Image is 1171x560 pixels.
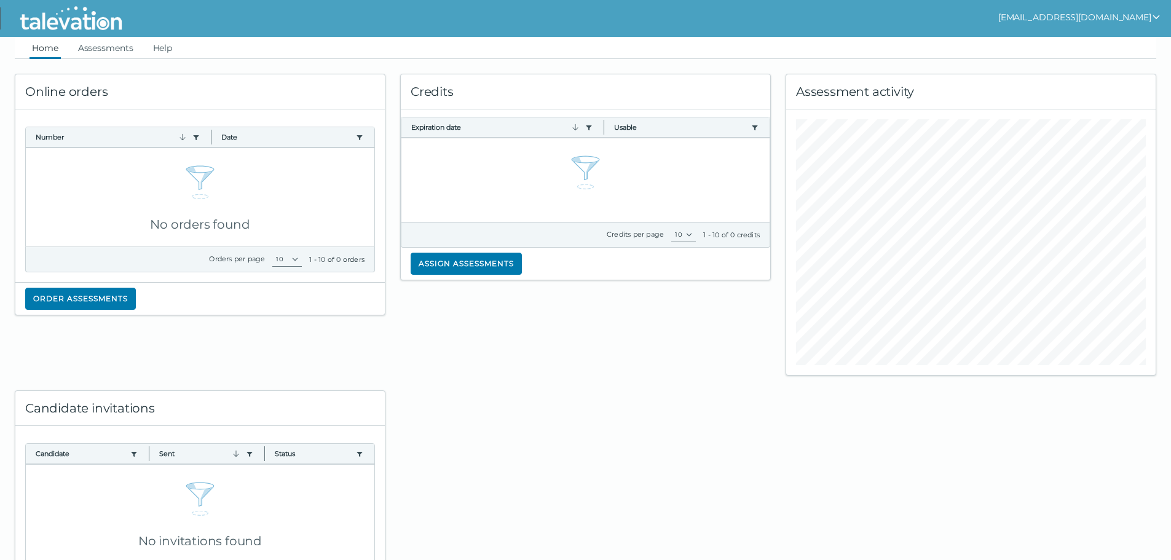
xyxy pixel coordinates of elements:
[607,230,664,239] label: Credits per page
[150,217,250,232] span: No orders found
[209,254,265,263] label: Orders per page
[159,449,240,459] button: Sent
[207,124,215,150] button: Column resize handle
[221,132,351,142] button: Date
[998,10,1161,25] button: show user actions
[15,3,127,34] img: Talevation_Logo_Transparent_white.png
[76,37,136,59] a: Assessments
[275,449,351,459] button: Status
[138,534,262,548] span: No invitations found
[703,230,760,240] div: 1 - 10 of 0 credits
[261,440,269,467] button: Column resize handle
[30,37,61,59] a: Home
[151,37,175,59] a: Help
[145,440,153,467] button: Column resize handle
[36,132,187,142] button: Number
[786,74,1156,109] div: Assessment activity
[15,391,385,426] div: Candidate invitations
[401,74,770,109] div: Credits
[309,254,365,264] div: 1 - 10 of 0 orders
[600,114,608,140] button: Column resize handle
[411,253,522,275] button: Assign assessments
[15,74,385,109] div: Online orders
[25,288,136,310] button: Order assessments
[36,449,125,459] button: Candidate
[614,122,746,132] button: Usable
[411,122,580,132] button: Expiration date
